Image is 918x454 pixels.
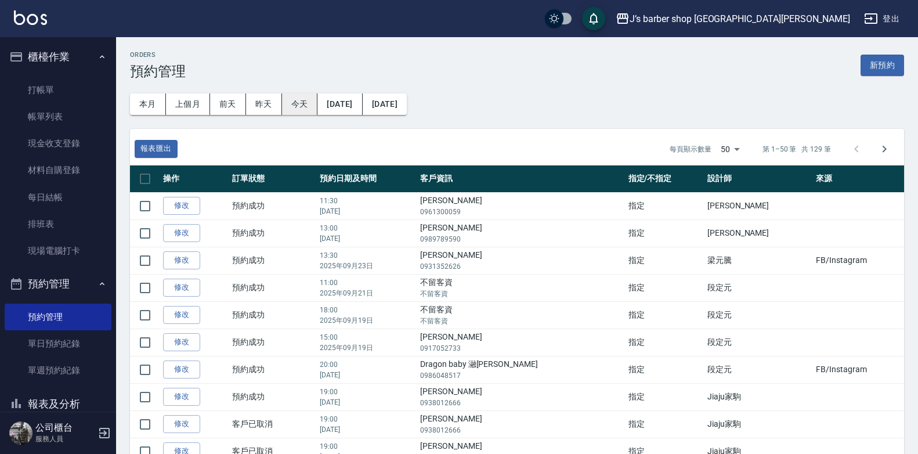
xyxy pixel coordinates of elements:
[5,389,111,419] button: 報表及分析
[229,356,317,383] td: 預約成功
[320,233,414,244] p: [DATE]
[5,77,111,103] a: 打帳單
[363,93,407,115] button: [DATE]
[229,301,317,329] td: 預約成功
[163,306,200,324] a: 修改
[762,144,831,154] p: 第 1–50 筆 共 129 筆
[130,51,186,59] h2: Orders
[229,383,317,410] td: 預約成功
[704,274,813,301] td: 段定元
[317,93,362,115] button: [DATE]
[320,305,414,315] p: 18:00
[35,422,95,434] h5: 公司櫃台
[5,184,111,211] a: 每日結帳
[210,93,246,115] button: 前天
[417,219,625,247] td: [PERSON_NAME]
[163,279,200,297] a: 修改
[320,288,414,298] p: 2025年09月21日
[813,165,904,193] th: 來源
[420,261,622,272] p: 0931352626
[626,192,704,219] td: 指定
[704,192,813,219] td: [PERSON_NAME]
[246,93,282,115] button: 昨天
[317,165,417,193] th: 預約日期及時間
[420,425,622,435] p: 0938012666
[417,192,625,219] td: [PERSON_NAME]
[813,247,904,274] td: FB/Instagram
[130,63,186,80] h3: 預約管理
[320,278,414,288] p: 11:00
[163,388,200,406] a: 修改
[417,165,625,193] th: 客戶資訊
[229,192,317,219] td: 預約成功
[420,207,622,217] p: 0961300059
[320,359,414,370] p: 20:00
[859,8,904,30] button: 登出
[163,361,200,379] a: 修改
[630,12,850,26] div: J’s barber shop [GEOGRAPHIC_DATA][PERSON_NAME]
[420,398,622,408] p: 0938012666
[813,356,904,383] td: FB/Instagram
[5,357,111,384] a: 單週預約紀錄
[417,247,625,274] td: [PERSON_NAME]
[320,397,414,408] p: [DATE]
[166,93,210,115] button: 上個月
[163,333,200,351] a: 修改
[229,410,317,438] td: 客戶已取消
[626,274,704,301] td: 指定
[229,274,317,301] td: 預約成功
[861,59,904,70] a: 新預約
[626,301,704,329] td: 指定
[320,414,414,424] p: 19:00
[420,316,622,326] p: 不留客資
[5,103,111,130] a: 帳單列表
[5,330,111,357] a: 單日預約紀錄
[417,274,625,301] td: 不留客資
[5,130,111,157] a: 現金收支登錄
[35,434,95,444] p: 服務人員
[135,140,178,158] button: 報表匯出
[5,42,111,72] button: 櫃檯作業
[5,237,111,264] a: 現場電腦打卡
[320,250,414,261] p: 13:30
[704,247,813,274] td: 梁元騰
[626,329,704,356] td: 指定
[704,165,813,193] th: 設計師
[5,211,111,237] a: 排班表
[582,7,605,30] button: save
[626,247,704,274] td: 指定
[417,329,625,356] td: [PERSON_NAME]
[870,135,898,163] button: Go to next page
[320,332,414,343] p: 15:00
[320,196,414,206] p: 11:30
[229,219,317,247] td: 預約成功
[320,370,414,380] p: [DATE]
[229,247,317,274] td: 預約成功
[420,234,622,244] p: 0989789590
[320,441,414,452] p: 19:00
[626,356,704,383] td: 指定
[417,301,625,329] td: 不留客資
[670,144,711,154] p: 每頁顯示數量
[704,219,813,247] td: [PERSON_NAME]
[704,383,813,410] td: Jiaju家駒
[417,383,625,410] td: [PERSON_NAME]
[320,387,414,397] p: 19:00
[229,329,317,356] td: 預約成功
[282,93,318,115] button: 今天
[626,410,704,438] td: 指定
[417,410,625,438] td: [PERSON_NAME]
[626,383,704,410] td: 指定
[320,343,414,353] p: 2025年09月19日
[163,251,200,269] a: 修改
[320,223,414,233] p: 13:00
[229,165,317,193] th: 訂單狀態
[420,343,622,354] p: 0917052733
[5,269,111,299] button: 預約管理
[9,421,32,445] img: Person
[163,415,200,433] a: 修改
[704,329,813,356] td: 段定元
[320,261,414,271] p: 2025年09月23日
[420,289,622,299] p: 不留客資
[5,304,111,330] a: 預約管理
